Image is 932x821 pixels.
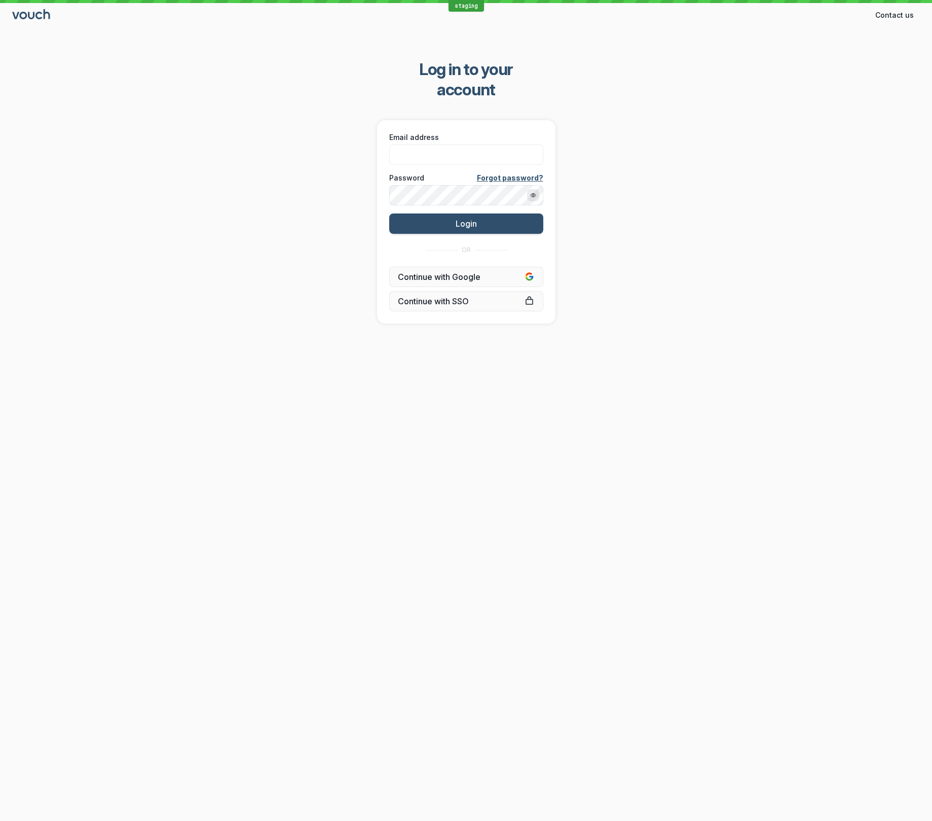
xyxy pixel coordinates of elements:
[462,246,471,254] span: OR
[389,173,424,183] span: Password
[456,219,477,229] span: Login
[477,173,543,183] a: Forgot password?
[527,189,539,201] button: Show password
[389,132,439,142] span: Email address
[389,291,543,311] a: Continue with SSO
[389,267,543,287] button: Continue with Google
[12,11,52,20] a: Go to sign in
[390,59,542,100] span: Log in to your account
[875,10,914,20] span: Contact us
[869,7,920,23] button: Contact us
[398,272,535,282] span: Continue with Google
[389,213,543,234] button: Login
[398,296,535,306] span: Continue with SSO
